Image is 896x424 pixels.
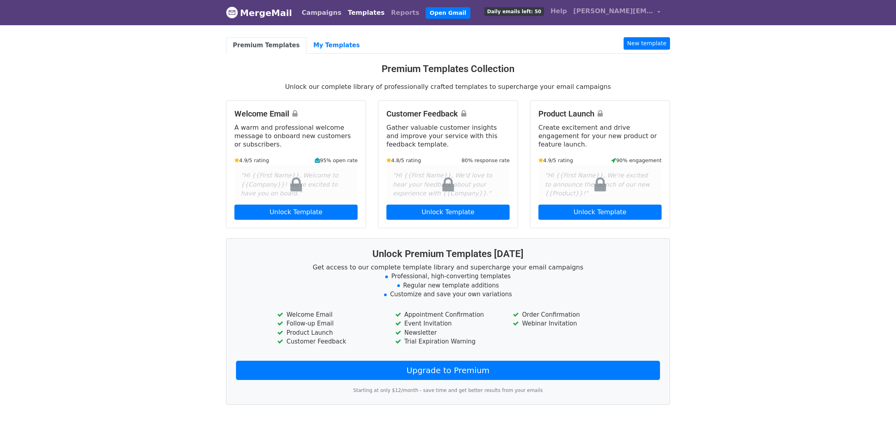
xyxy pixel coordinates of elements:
[570,3,664,22] a: [PERSON_NAME][EMAIL_ADDRESS][PERSON_NAME][DOMAIN_NAME]
[611,157,662,164] small: 90% engagement
[573,6,653,16] span: [PERSON_NAME][EMAIL_ADDRESS][PERSON_NAME][DOMAIN_NAME]
[234,205,358,220] a: Unlock Template
[395,328,501,338] li: Newsletter
[538,157,573,164] small: 4.9/5 rating
[277,310,383,320] li: Welcome Email
[226,6,238,18] img: MergeMail logo
[236,272,660,281] li: Professional, high-converting templates
[234,165,358,205] div: "Hi {{First Name}}, Welcome to {{Company}}! We're excited to have you on board."
[226,82,670,91] p: Unlock our complete library of professionally crafted templates to supercharge your email campaigns
[388,5,423,21] a: Reports
[277,319,383,328] li: Follow-up Email
[236,290,660,299] li: Customize and save your own variations
[538,109,662,119] h4: Product Launch
[344,5,388,21] a: Templates
[386,109,510,119] h4: Customer Feedback
[277,337,383,346] li: Customer Feedback
[547,3,570,19] a: Help
[538,123,662,149] p: Create excitement and drive engagement for your new product or feature launch.
[513,319,618,328] li: Webinar Invitation
[624,37,670,50] a: New template
[426,7,470,19] a: Open Gmail
[226,4,292,21] a: MergeMail
[236,361,660,380] a: Upgrade to Premium
[226,63,670,75] h3: Premium Templates Collection
[236,386,660,395] p: Starting at only $12/month - save time and get better results from your emails
[236,248,660,260] h3: Unlock Premium Templates [DATE]
[226,37,306,54] a: Premium Templates
[538,165,662,205] div: "Hi {{First Name}}, We're excited to announce the launch of our new {{Product}}!"
[386,123,510,149] p: Gather valuable customer insights and improve your service with this feedback template.
[234,123,358,149] p: A warm and professional welcome message to onboard new customers or subscribers.
[236,263,660,271] p: Get access to our complete template library and supercharge your email campaigns
[481,3,547,19] a: Daily emails left: 50
[386,165,510,205] div: "Hi {{First Name}}, We'd love to hear your feedback about your experience with {{Company}}."
[234,109,358,119] h4: Welcome Email
[386,205,510,220] a: Unlock Template
[306,37,366,54] a: My Templates
[298,5,344,21] a: Campaigns
[395,310,501,320] li: Appointment Confirmation
[462,157,510,164] small: 80% response rate
[484,7,544,16] span: Daily emails left: 50
[277,328,383,338] li: Product Launch
[234,157,269,164] small: 4.9/5 rating
[395,319,501,328] li: Event Invitation
[513,310,618,320] li: Order Confirmation
[386,157,421,164] small: 4.8/5 rating
[315,157,358,164] small: 95% open rate
[236,281,660,290] li: Regular new template additions
[395,337,501,346] li: Trial Expiration Warning
[856,386,896,424] iframe: Chat Widget
[538,205,662,220] a: Unlock Template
